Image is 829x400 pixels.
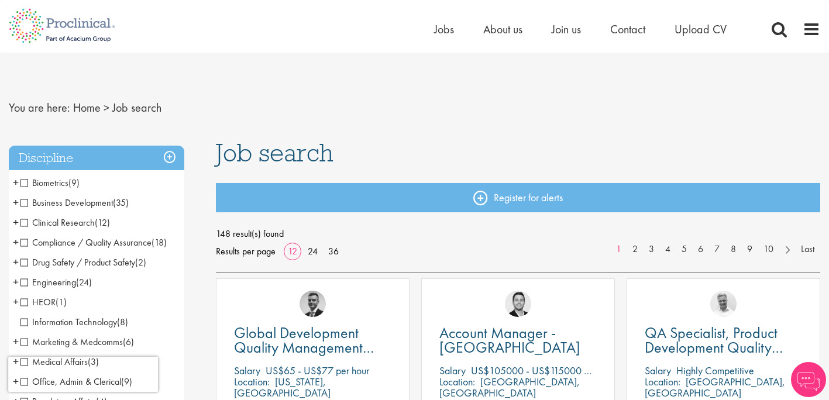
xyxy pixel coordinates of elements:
[20,316,128,328] span: Information Technology
[645,375,785,399] p: [GEOGRAPHIC_DATA], [GEOGRAPHIC_DATA]
[20,216,95,229] span: Clinical Research
[13,194,19,211] span: +
[791,362,826,397] img: Chatbot
[234,326,391,355] a: Global Development Quality Management (GCP)
[20,177,68,189] span: Biometrics
[13,333,19,350] span: +
[675,22,727,37] a: Upload CV
[13,273,19,291] span: +
[627,243,644,256] a: 2
[439,375,580,399] p: [GEOGRAPHIC_DATA], [GEOGRAPHIC_DATA]
[13,253,19,271] span: +
[758,243,779,256] a: 10
[13,293,19,311] span: +
[659,243,676,256] a: 4
[113,196,129,209] span: (35)
[234,375,270,388] span: Location:
[643,243,660,256] a: 3
[795,243,820,256] a: Last
[505,291,531,317] img: Parker Jensen
[304,245,322,257] a: 24
[135,256,146,268] span: (2)
[234,364,260,377] span: Salary
[95,216,110,229] span: (12)
[324,245,343,257] a: 36
[610,243,627,256] a: 1
[152,236,167,249] span: (18)
[439,326,597,355] a: Account Manager - [GEOGRAPHIC_DATA]
[676,243,693,256] a: 5
[9,100,70,115] span: You are here:
[645,375,680,388] span: Location:
[13,353,19,370] span: +
[284,245,301,257] a: 12
[216,183,820,212] a: Register for alerts
[9,146,184,171] h3: Discipline
[216,137,333,168] span: Job search
[216,243,276,260] span: Results per page
[708,243,725,256] a: 7
[234,375,331,399] p: [US_STATE], [GEOGRAPHIC_DATA]
[20,236,152,249] span: Compliance / Quality Assurance
[20,356,99,368] span: Medical Affairs
[20,196,113,209] span: Business Development
[20,296,56,308] span: HEOR
[88,356,99,368] span: (3)
[20,216,110,229] span: Clinical Research
[20,276,76,288] span: Engineering
[20,316,117,328] span: Information Technology
[439,364,466,377] span: Salary
[439,375,475,388] span: Location:
[20,256,135,268] span: Drug Safety / Product Safety
[104,100,109,115] span: >
[20,336,134,348] span: Marketing & Medcomms
[123,336,134,348] span: (6)
[56,296,67,308] span: (1)
[266,364,369,377] p: US$65 - US$77 per hour
[645,364,671,377] span: Salary
[645,323,783,372] span: QA Specialist, Product Development Quality (PDQ)
[20,196,129,209] span: Business Development
[710,291,737,317] img: Joshua Bye
[741,243,758,256] a: 9
[725,243,742,256] a: 8
[20,177,80,189] span: Biometrics
[20,256,146,268] span: Drug Safety / Product Safety
[676,364,754,377] p: Highly Competitive
[471,364,626,377] p: US$105000 - US$115000 per annum
[20,356,88,368] span: Medical Affairs
[68,177,80,189] span: (9)
[234,323,374,372] span: Global Development Quality Management (GCP)
[645,326,802,355] a: QA Specialist, Product Development Quality (PDQ)
[117,316,128,328] span: (8)
[439,323,580,357] span: Account Manager - [GEOGRAPHIC_DATA]
[300,291,326,317] img: Alex Bill
[20,336,123,348] span: Marketing & Medcomms
[20,236,167,249] span: Compliance / Quality Assurance
[610,22,645,37] a: Contact
[552,22,581,37] a: Join us
[13,233,19,251] span: +
[216,225,820,243] span: 148 result(s) found
[20,276,92,288] span: Engineering
[73,100,101,115] a: breadcrumb link
[112,100,161,115] span: Job search
[8,357,158,392] iframe: reCAPTCHA
[483,22,522,37] a: About us
[13,174,19,191] span: +
[13,213,19,231] span: +
[20,296,67,308] span: HEOR
[692,243,709,256] a: 6
[434,22,454,37] a: Jobs
[76,276,92,288] span: (24)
